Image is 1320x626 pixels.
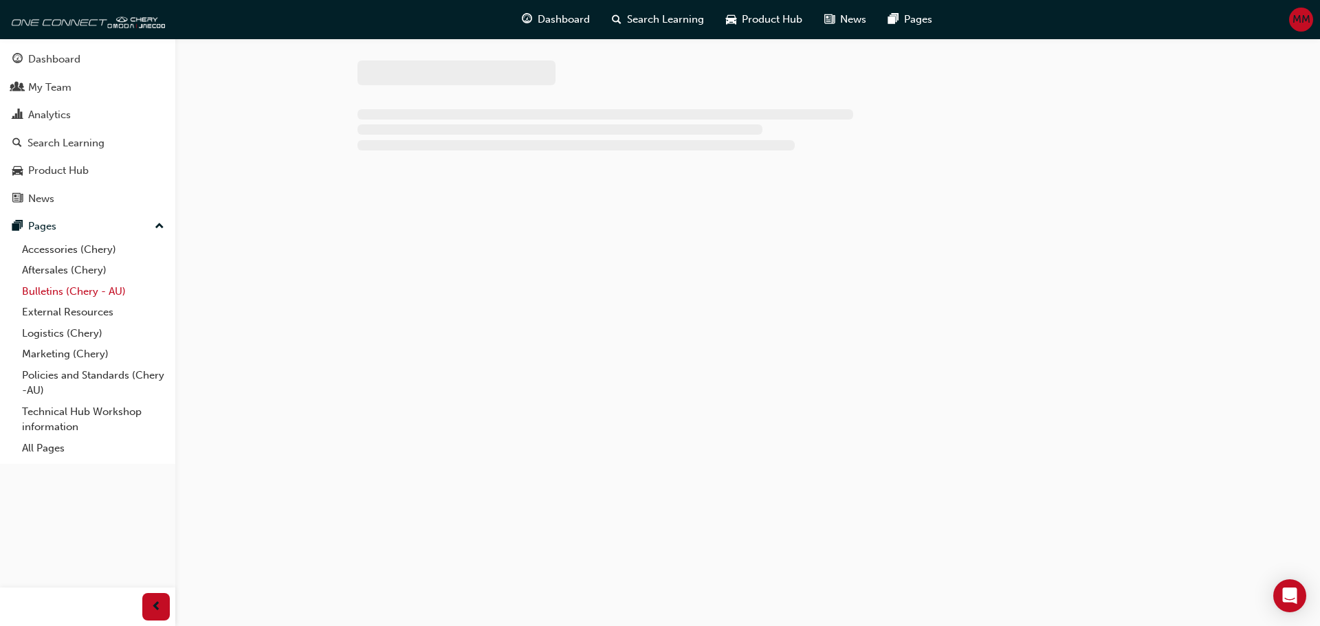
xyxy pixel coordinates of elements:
div: Open Intercom Messenger [1273,579,1306,612]
span: guage-icon [12,54,23,66]
span: chart-icon [12,109,23,122]
button: MM [1289,8,1313,32]
a: guage-iconDashboard [511,5,601,34]
span: guage-icon [522,11,532,28]
button: DashboardMy TeamAnalyticsSearch LearningProduct HubNews [5,44,170,214]
span: Search Learning [627,12,704,27]
span: news-icon [824,11,835,28]
img: oneconnect [7,5,165,33]
span: prev-icon [151,599,162,616]
span: News [840,12,866,27]
a: pages-iconPages [877,5,943,34]
span: Pages [904,12,932,27]
div: My Team [28,80,71,96]
a: External Resources [16,302,170,323]
div: Product Hub [28,163,89,179]
a: Search Learning [5,131,170,156]
div: Pages [28,219,56,234]
span: search-icon [612,11,621,28]
div: News [28,191,54,207]
a: Logistics (Chery) [16,323,170,344]
a: Aftersales (Chery) [16,260,170,281]
span: pages-icon [888,11,899,28]
span: MM [1292,12,1310,27]
a: Accessories (Chery) [16,239,170,260]
div: Search Learning [27,135,104,151]
div: Analytics [28,107,71,123]
a: Bulletins (Chery - AU) [16,281,170,302]
a: news-iconNews [813,5,877,34]
button: Pages [5,214,170,239]
a: Technical Hub Workshop information [16,401,170,438]
a: My Team [5,75,170,100]
a: Dashboard [5,47,170,72]
span: car-icon [12,165,23,177]
a: search-iconSearch Learning [601,5,715,34]
span: search-icon [12,137,22,150]
div: Dashboard [28,52,80,67]
a: car-iconProduct Hub [715,5,813,34]
span: Product Hub [742,12,802,27]
span: car-icon [726,11,736,28]
a: Marketing (Chery) [16,344,170,365]
a: Policies and Standards (Chery -AU) [16,365,170,401]
span: people-icon [12,82,23,94]
span: up-icon [155,218,164,236]
a: All Pages [16,438,170,459]
span: news-icon [12,193,23,205]
a: News [5,186,170,212]
span: Dashboard [538,12,590,27]
a: Product Hub [5,158,170,183]
span: pages-icon [12,221,23,233]
a: Analytics [5,102,170,128]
